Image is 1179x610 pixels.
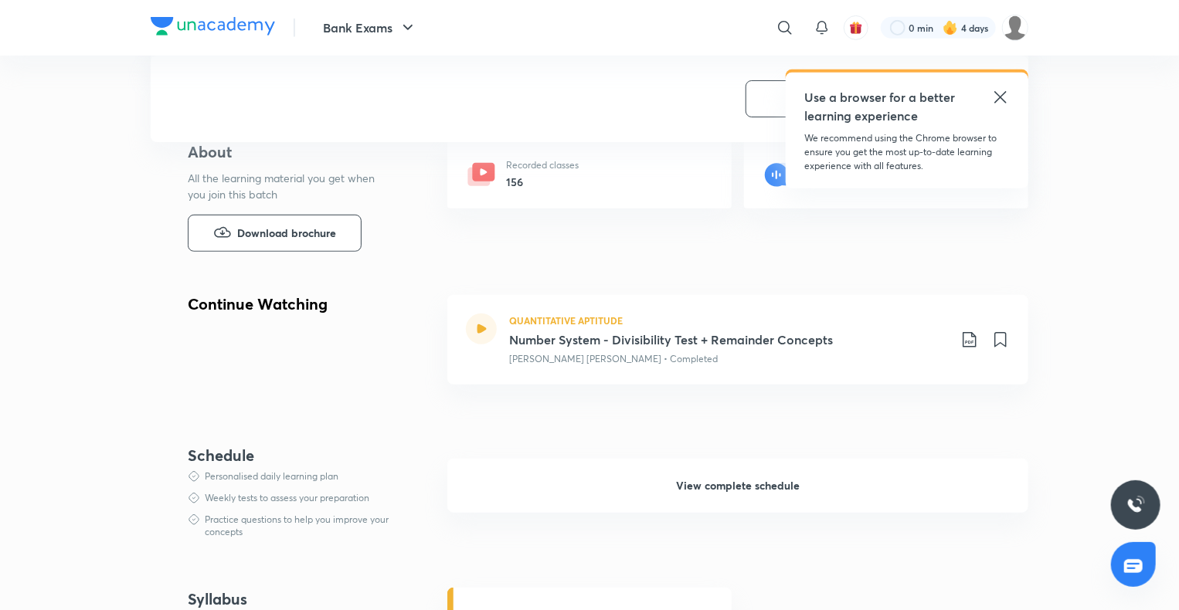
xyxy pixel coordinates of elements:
[509,330,948,349] h3: Number System - Divisibility Test + Remainder Concepts
[188,295,397,313] div: Continue Watching
[676,478,800,493] span: View complete schedule
[804,131,1010,173] p: We recommend using the Chrome browser to ensure you get the most up-to-date learning experience w...
[746,80,908,117] button: Enrolled
[506,158,579,172] p: Recorded classes
[151,17,275,39] a: Company Logo
[151,17,275,36] img: Company Logo
[188,215,362,252] button: Download brochure
[804,88,958,125] h5: Use a browser for a better learning experience
[506,174,579,190] h6: 156
[205,470,338,483] div: Personalised daily learning plan
[943,20,958,36] img: streak
[205,492,369,504] div: Weekly tests to assess your preparation
[188,170,387,202] p: All the learning material you get when you join this batch
[1002,15,1028,41] img: Asish Rudra
[1126,496,1145,514] img: ttu
[509,313,623,327] h5: QUANTITATIVE APTITUDE
[844,15,868,40] button: avatar
[237,225,336,242] span: Download brochure
[314,12,426,43] button: Bank Exams
[509,352,718,366] p: [PERSON_NAME] [PERSON_NAME] • Completed
[205,513,397,538] div: Practice questions to help you improve your concepts
[188,141,398,164] h4: About
[447,459,1028,513] button: View complete schedule
[849,21,863,35] img: avatar
[447,295,1028,403] a: QUANTITATIVE APTITUDENumber System - Divisibility Test + Remainder Concepts[PERSON_NAME] [PERSON_...
[188,446,397,464] div: Schedule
